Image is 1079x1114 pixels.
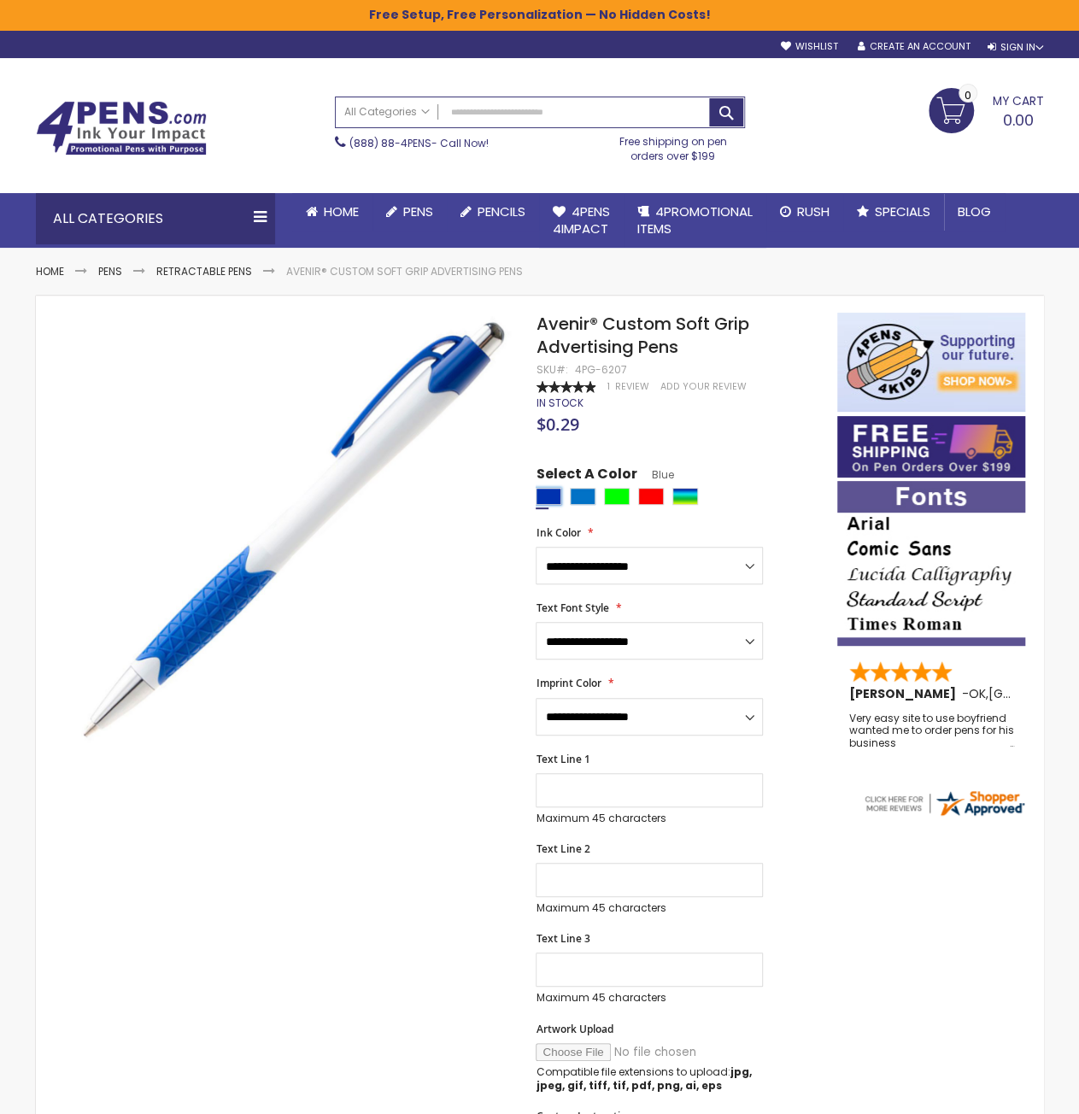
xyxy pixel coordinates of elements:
img: 4pens.com widget logo [862,788,1026,818]
img: avenir-custom-soft-grip-advertising-pens-blue_1.jpg [70,311,513,754]
a: Blog [944,193,1005,231]
span: Review [614,380,648,393]
div: 100% [536,381,595,393]
img: 4Pens Custom Pens and Promotional Products [36,101,207,155]
div: Free shipping on pen orders over $199 [601,128,745,162]
span: Rush [797,202,830,220]
span: 1 [607,380,609,393]
a: Pens [372,193,447,231]
span: 0.00 [1003,109,1034,131]
span: Blog [958,202,991,220]
span: In stock [536,396,583,410]
div: Blue Light [570,488,595,505]
a: (888) 88-4PENS [349,136,431,150]
strong: SKU [536,362,567,377]
a: Specials [843,193,944,231]
a: All Categories [336,97,438,126]
span: Select A Color [536,465,636,488]
div: Availability [536,396,583,410]
a: Retractable Pens [156,264,252,278]
li: Avenir® Custom Soft Grip Advertising Pens [286,265,523,278]
span: Specials [875,202,930,220]
a: Home [36,264,64,278]
span: All Categories [344,105,430,119]
span: Pencils [478,202,525,220]
span: 4Pens 4impact [553,202,610,237]
a: 4Pens4impact [539,193,624,249]
a: 4pens.com certificate URL [862,807,1026,822]
span: Blue [636,467,673,482]
p: Compatible file extensions to upload: [536,1065,763,1093]
span: [PERSON_NAME] [849,685,962,702]
a: Create an Account [857,40,970,53]
div: Lime Green [604,488,630,505]
div: Red [638,488,664,505]
span: OK [969,685,986,702]
img: font-personalization-examples [837,481,1025,646]
a: 4PROMOTIONALITEMS [624,193,766,249]
div: Assorted [672,488,698,505]
a: Pens [98,264,122,278]
span: Text Line 2 [536,841,589,856]
span: $0.29 [536,413,578,436]
div: Blue [536,488,561,505]
p: Maximum 45 characters [536,901,763,915]
span: - Call Now! [349,136,489,150]
div: Very easy site to use boyfriend wanted me to order pens for his business [849,712,1015,749]
span: Ink Color [536,525,580,540]
a: 1 Review [607,380,651,393]
span: 4PROMOTIONAL ITEMS [637,202,753,237]
a: Home [292,193,372,231]
div: 4PG-6207 [574,363,626,377]
a: Pencils [447,193,539,231]
span: Imprint Color [536,676,601,690]
img: 4pens 4 kids [837,313,1025,412]
span: Text Line 3 [536,931,589,946]
a: Add Your Review [660,380,746,393]
a: 0.00 0 [929,88,1044,131]
span: Text Font Style [536,601,608,615]
p: Maximum 45 characters [536,991,763,1005]
a: Wishlist [780,40,837,53]
div: All Categories [36,193,275,244]
span: Home [324,202,359,220]
span: Pens [403,202,433,220]
p: Maximum 45 characters [536,812,763,825]
a: Rush [766,193,843,231]
span: Avenir® Custom Soft Grip Advertising Pens [536,312,748,359]
img: Free shipping on orders over $199 [837,416,1025,478]
div: Sign In [987,41,1043,54]
span: Text Line 1 [536,752,589,766]
span: Artwork Upload [536,1022,613,1036]
strong: jpg, jpeg, gif, tiff, tif, pdf, png, ai, eps [536,1064,751,1093]
span: 0 [965,87,971,103]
